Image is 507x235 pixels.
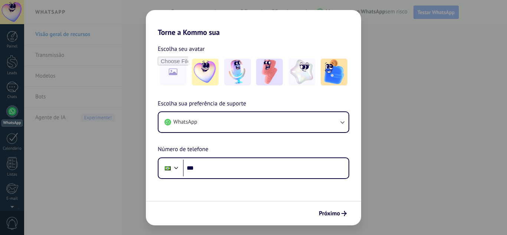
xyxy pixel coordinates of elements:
img: -3.jpeg [256,59,283,85]
span: WhatsApp [173,118,197,126]
img: -1.jpeg [192,59,219,85]
h2: Torne a Kommo sua [146,10,361,37]
span: Próximo [319,211,340,216]
button: Próximo [315,207,350,220]
span: Escolha sua preferência de suporte [158,99,246,109]
div: Brazil: + 55 [161,160,175,176]
button: WhatsApp [158,112,349,132]
span: Número de telefone [158,145,208,154]
img: -4.jpeg [288,59,315,85]
span: Escolha seu avatar [158,44,205,54]
img: -2.jpeg [224,59,251,85]
img: -5.jpeg [321,59,347,85]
